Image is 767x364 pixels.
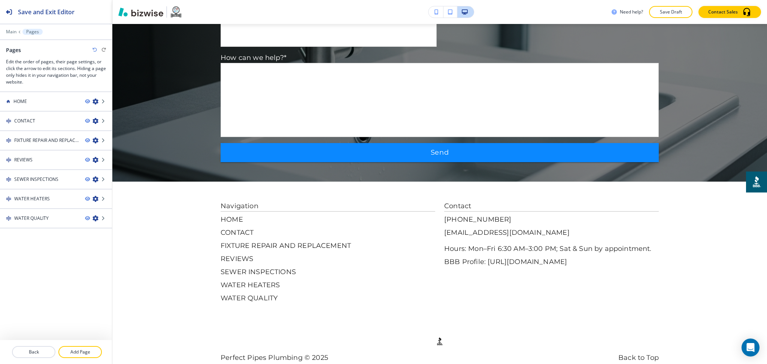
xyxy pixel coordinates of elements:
[6,29,16,34] button: Main
[698,6,761,18] button: Contact Sales
[14,118,35,124] h4: CONTACT
[6,118,11,124] img: Drag
[12,346,55,358] button: Back
[221,143,659,163] button: Send
[14,215,49,222] h4: WATER QUALITY
[708,9,738,15] p: Contact Sales
[13,349,55,355] p: Back
[118,7,163,16] img: Bizwise Logo
[14,137,79,144] h4: FIXTURE REPAIR AND REPLACEMENT
[6,46,21,54] h2: Pages
[620,9,643,15] h3: Need help?
[659,9,683,15] p: Save Draft
[14,195,50,202] h4: WATER HEATERS
[6,196,11,201] img: Drag
[221,53,659,63] p: How can we help?*
[444,257,659,267] p: BBB Profile: [URL][DOMAIN_NAME]
[6,58,106,85] h3: Edit the order of pages, their page settings, or click the arrow to edit its sections. Hiding a p...
[6,138,11,143] img: Drag
[444,228,659,238] a: [EMAIL_ADDRESS][DOMAIN_NAME]
[221,353,659,363] p: Perfect Pipes Plumbing © 2025
[14,157,33,163] h4: REVIEWS
[618,353,659,363] p: Back to Top
[444,215,659,225] a: [PHONE_NUMBER]
[170,6,182,18] img: Your Logo
[742,339,760,357] div: Open Intercom Messenger
[18,7,75,16] h2: Save and Exit Editor
[58,346,102,358] button: Add Page
[6,216,11,221] img: Drag
[649,6,692,18] button: Save Draft
[221,293,435,303] p: WATER QUALITY
[26,29,39,34] p: Pages
[221,201,435,211] p: Navigation
[6,157,11,163] img: Drag
[221,215,435,225] p: HOME
[59,349,101,355] p: Add Page
[22,29,43,35] button: Pages
[221,241,435,251] p: FIXTURE REPAIR AND REPLACEMENT
[444,201,659,211] p: Contact
[14,176,58,183] h4: SEWER INSPECTIONS
[6,177,11,182] img: Drag
[13,98,27,105] h4: HOME
[444,244,659,254] p: Hours: Mon–Fri 6:30 AM–3:00 PM; Sat & Sun by appointment.
[221,267,435,277] p: SEWER INSPECTIONS
[221,228,435,238] p: CONTACT
[221,280,435,290] p: WATER HEATERS
[221,254,435,264] p: REVIEWS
